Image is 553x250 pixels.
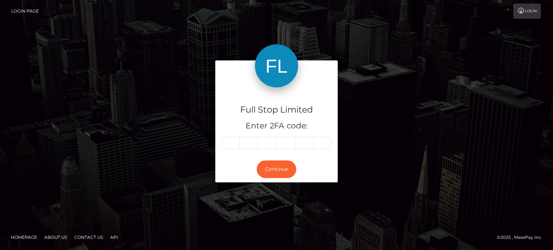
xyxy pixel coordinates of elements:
[221,104,332,116] h4: Full Stop Limited
[11,4,39,19] a: Login Page
[107,232,121,243] a: API
[41,232,70,243] a: About Us
[8,232,40,243] a: Homepage
[221,121,332,132] h5: Enter 2FA code:
[255,44,298,87] img: Full Stop Limited
[71,232,106,243] a: Contact Us
[257,160,296,178] button: Continue
[497,233,548,241] div: © 2025 , MassPay Inc.
[513,4,541,19] a: Login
